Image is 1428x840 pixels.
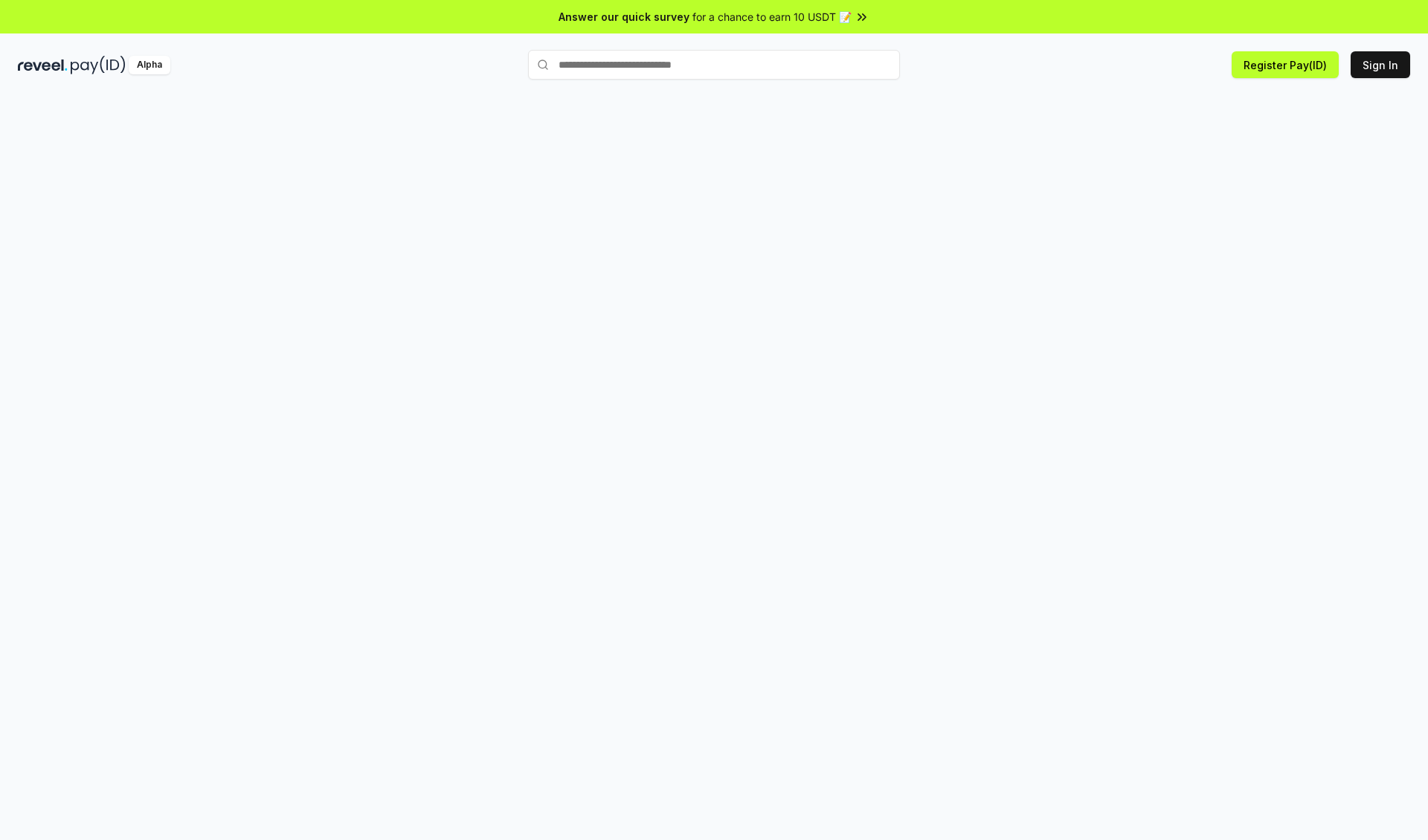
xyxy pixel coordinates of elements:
button: Register Pay(ID) [1232,51,1339,78]
span: for a chance to earn 10 USDT 📝 [692,9,852,25]
span: Answer our quick survey [559,9,689,25]
div: Alpha [129,56,170,74]
img: pay_id [71,56,126,74]
button: Sign In [1351,51,1410,78]
img: reveel_dark [18,56,68,74]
